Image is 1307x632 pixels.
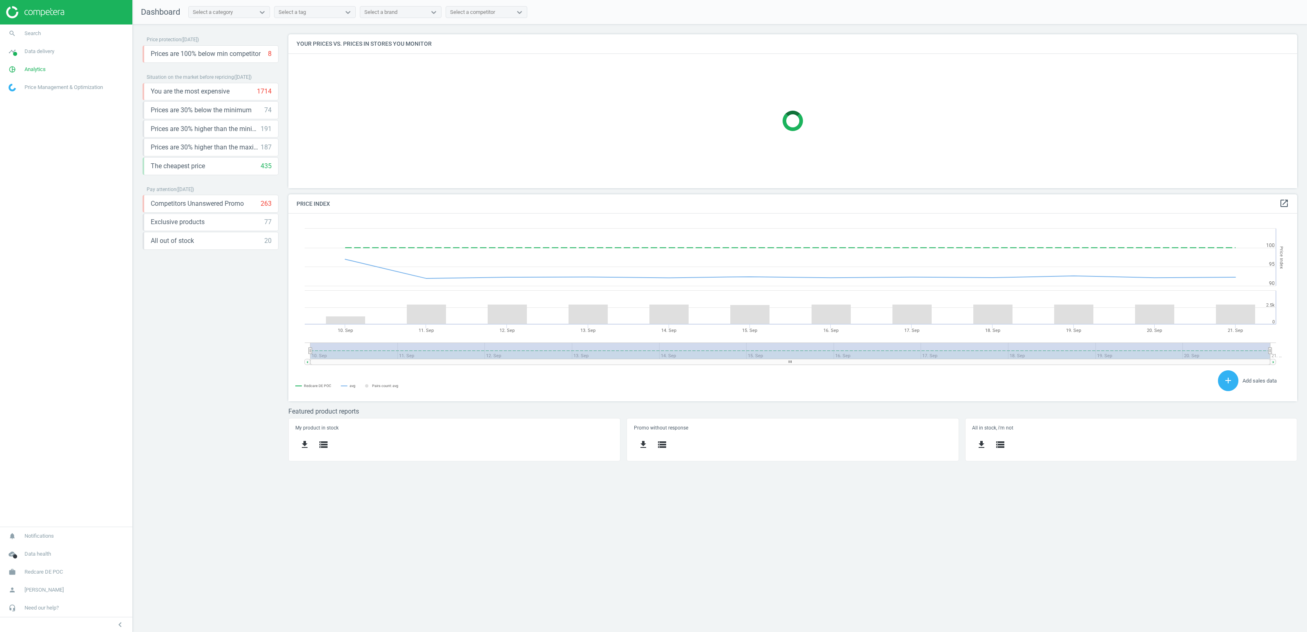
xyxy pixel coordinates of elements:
[25,568,63,576] span: Redcare DE POC
[261,143,272,152] div: 187
[4,600,20,616] i: headset_mic
[261,125,272,134] div: 191
[991,435,1010,454] button: storage
[1066,328,1081,333] tspan: 19. Sep
[419,328,434,333] tspan: 11. Sep
[25,84,103,91] span: Price Management & Optimization
[500,328,515,333] tspan: 12. Sep
[450,9,495,16] div: Select a competitor
[823,328,839,333] tspan: 16. Sep
[25,30,41,37] span: Search
[1266,303,1275,308] text: 2.5k
[4,528,20,544] i: notifications
[264,236,272,245] div: 20
[1271,353,1282,358] tspan: 21. …
[1272,319,1275,325] text: 0
[264,218,272,227] div: 77
[193,9,233,16] div: Select a category
[268,49,272,58] div: 8
[25,48,54,55] span: Data delivery
[141,7,180,17] span: Dashboard
[110,619,130,630] button: chevron_left
[151,199,244,208] span: Competitors Unanswered Promo
[147,74,234,80] span: Situation on the market before repricing
[151,143,261,152] span: Prices are 30% higher than the maximal
[151,218,205,227] span: Exclusive products
[151,49,261,58] span: Prices are 100% below min competitor
[261,199,272,208] div: 263
[1279,246,1284,269] tspan: Price Index
[295,435,314,454] button: get_app
[661,328,676,333] tspan: 14. Sep
[9,84,16,91] img: wGWNvw8QSZomAAAAABJRU5ErkJggg==
[1279,198,1289,209] a: open_in_new
[904,328,919,333] tspan: 17. Sep
[261,162,272,171] div: 435
[1147,328,1162,333] tspan: 20. Sep
[977,440,986,450] i: get_app
[1228,328,1243,333] tspan: 21. Sep
[972,425,1290,431] h5: All in stock, i'm not
[4,582,20,598] i: person
[1218,370,1238,391] button: add
[300,440,310,450] i: get_app
[657,440,667,450] i: storage
[995,440,1005,450] i: storage
[257,87,272,96] div: 1714
[151,162,205,171] span: The cheapest price
[288,194,1297,214] h4: Price Index
[364,9,397,16] div: Select a brand
[147,37,181,42] span: Price protection
[350,384,355,388] tspan: avg
[151,87,230,96] span: You are the most expensive
[1269,280,1275,286] text: 90
[25,532,54,540] span: Notifications
[1242,378,1277,384] span: Add sales data
[634,425,952,431] h5: Promo without response
[25,586,64,594] span: [PERSON_NAME]
[4,546,20,562] i: cloud_done
[580,328,596,333] tspan: 13. Sep
[181,37,199,42] span: ( [DATE] )
[151,106,252,115] span: Prices are 30% below the minimum
[25,604,59,612] span: Need our help?
[25,550,51,558] span: Data health
[288,34,1297,53] h4: Your prices vs. prices in stores you monitor
[4,62,20,77] i: pie_chart_outlined
[985,328,1000,333] tspan: 18. Sep
[1269,261,1275,267] text: 95
[295,425,613,431] h5: My product in stock
[234,74,252,80] span: ( [DATE] )
[1279,198,1289,208] i: open_in_new
[151,236,194,245] span: All out of stock
[1266,243,1275,248] text: 100
[279,9,306,16] div: Select a tag
[653,435,671,454] button: storage
[304,384,331,388] tspan: Redcare DE POC
[1223,376,1233,385] i: add
[638,440,648,450] i: get_app
[6,6,64,18] img: ajHJNr6hYgQAAAAASUVORK5CYII=
[634,435,653,454] button: get_app
[288,407,1297,415] h3: Featured product reports
[338,328,353,333] tspan: 10. Sep
[151,125,261,134] span: Prices are 30% higher than the minimum
[314,435,333,454] button: storage
[4,26,20,41] i: search
[147,187,176,192] span: Pay attention
[319,440,328,450] i: storage
[25,66,46,73] span: Analytics
[4,564,20,580] i: work
[115,620,125,630] i: chevron_left
[4,44,20,59] i: timeline
[742,328,757,333] tspan: 15. Sep
[264,106,272,115] div: 74
[372,384,398,388] tspan: Pairs count: avg
[176,187,194,192] span: ( [DATE] )
[972,435,991,454] button: get_app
